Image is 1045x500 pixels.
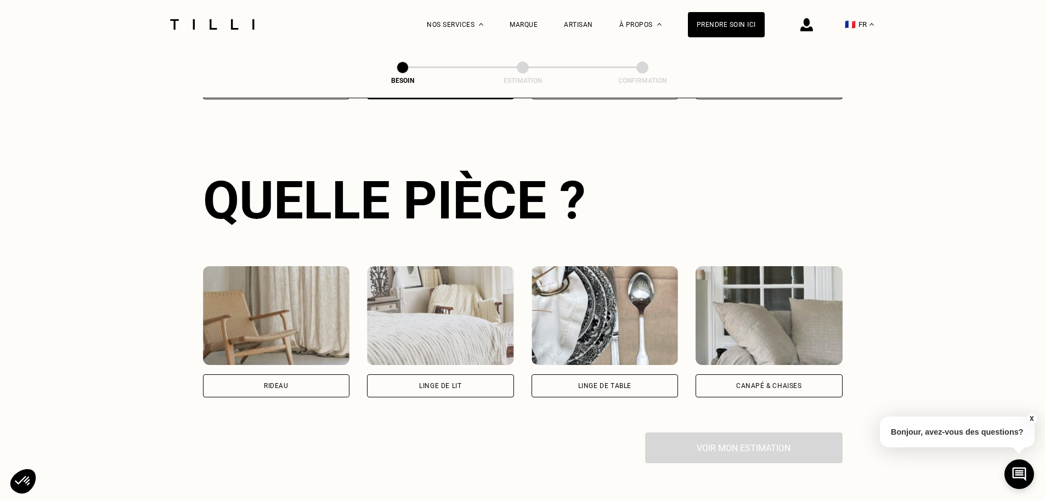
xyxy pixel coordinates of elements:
[1026,413,1037,425] button: X
[348,77,457,85] div: Besoin
[510,21,538,29] a: Marque
[203,170,843,231] div: Quelle pièce ?
[736,383,802,389] div: Canapé & chaises
[696,266,843,365] img: Tilli retouche votre Canapé & chaises
[532,266,679,365] img: Tilli retouche votre Linge de table
[845,19,856,30] span: 🇫🇷
[468,77,578,85] div: Estimation
[203,266,350,365] img: Tilli retouche votre Rideau
[880,417,1035,447] p: Bonjour, avez-vous des questions?
[869,23,874,26] img: menu déroulant
[564,21,593,29] a: Artisan
[479,23,483,26] img: Menu déroulant
[419,383,461,389] div: Linge de lit
[688,12,765,37] a: Prendre soin ici
[578,383,631,389] div: Linge de table
[588,77,697,85] div: Confirmation
[166,19,258,30] img: Logo du service de couturière Tilli
[800,18,813,31] img: icône connexion
[264,383,289,389] div: Rideau
[367,266,514,365] img: Tilli retouche votre Linge de lit
[657,23,662,26] img: Menu déroulant à propos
